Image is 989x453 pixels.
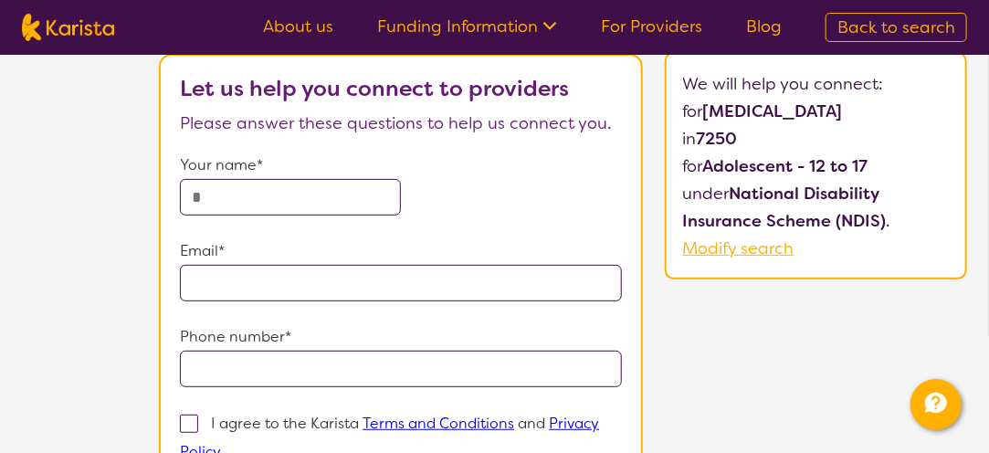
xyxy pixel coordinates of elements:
a: Modify search [683,237,794,259]
button: Channel Menu [910,379,962,430]
a: Blog [746,16,782,37]
a: Terms and Conditions [363,414,514,433]
p: in [683,125,950,153]
a: For Providers [601,16,702,37]
b: National Disability Insurance Scheme (NDIS) [683,183,887,232]
a: Back to search [826,13,967,42]
b: Adolescent - 12 to 17 [703,155,868,177]
p: Please answer these questions to help us connect you. [180,110,622,137]
a: Funding Information [377,16,557,37]
p: for [683,98,950,125]
b: 7250 [697,128,738,150]
p: for [683,153,950,180]
p: Your name* [180,152,622,179]
p: Phone number* [180,323,622,351]
b: [MEDICAL_DATA] [703,100,843,122]
img: Karista logo [22,14,114,41]
p: We will help you connect: [683,70,950,98]
span: Back to search [837,16,955,38]
b: Let us help you connect to providers [180,74,569,103]
a: About us [263,16,333,37]
p: under . [683,180,950,235]
p: Email* [180,237,622,265]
